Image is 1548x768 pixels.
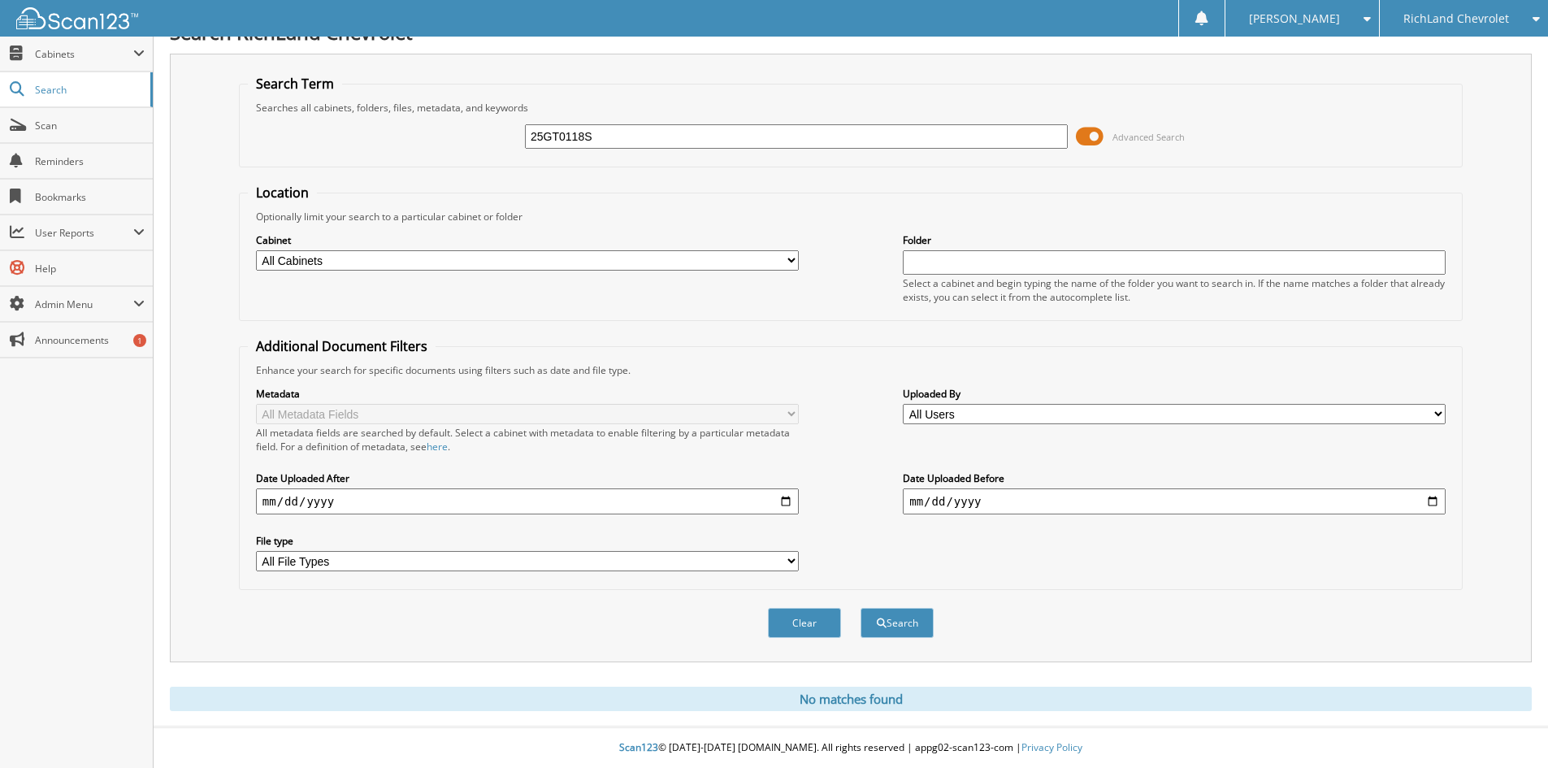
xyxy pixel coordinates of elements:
input: end [903,488,1446,514]
span: Search [35,83,142,97]
div: Optionally limit your search to a particular cabinet or folder [248,210,1454,223]
button: Search [861,608,934,638]
input: start [256,488,799,514]
span: Announcements [35,333,145,347]
span: RichLand Chevrolet [1403,14,1509,24]
legend: Additional Document Filters [248,337,436,355]
img: scan123-logo-white.svg [16,7,138,29]
label: Date Uploaded Before [903,471,1446,485]
div: No matches found [170,687,1532,711]
label: Date Uploaded After [256,471,799,485]
label: File type [256,534,799,548]
span: Scan123 [619,740,658,754]
label: Cabinet [256,233,799,247]
span: Cabinets [35,47,133,61]
label: Uploaded By [903,387,1446,401]
div: Enhance your search for specific documents using filters such as date and file type. [248,363,1454,377]
button: Clear [768,608,841,638]
div: All metadata fields are searched by default. Select a cabinet with metadata to enable filtering b... [256,426,799,453]
div: Select a cabinet and begin typing the name of the folder you want to search in. If the name match... [903,276,1446,304]
div: 1 [133,334,146,347]
a: here [427,440,448,453]
div: © [DATE]-[DATE] [DOMAIN_NAME]. All rights reserved | appg02-scan123-com | [154,728,1548,768]
legend: Search Term [248,75,342,93]
span: User Reports [35,226,133,240]
span: Scan [35,119,145,132]
span: Advanced Search [1112,131,1185,143]
span: [PERSON_NAME] [1249,14,1340,24]
span: Help [35,262,145,276]
label: Metadata [256,387,799,401]
span: Reminders [35,154,145,168]
span: Admin Menu [35,297,133,311]
span: Bookmarks [35,190,145,204]
div: Searches all cabinets, folders, files, metadata, and keywords [248,101,1454,115]
label: Folder [903,233,1446,247]
legend: Location [248,184,317,202]
a: Privacy Policy [1021,740,1082,754]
